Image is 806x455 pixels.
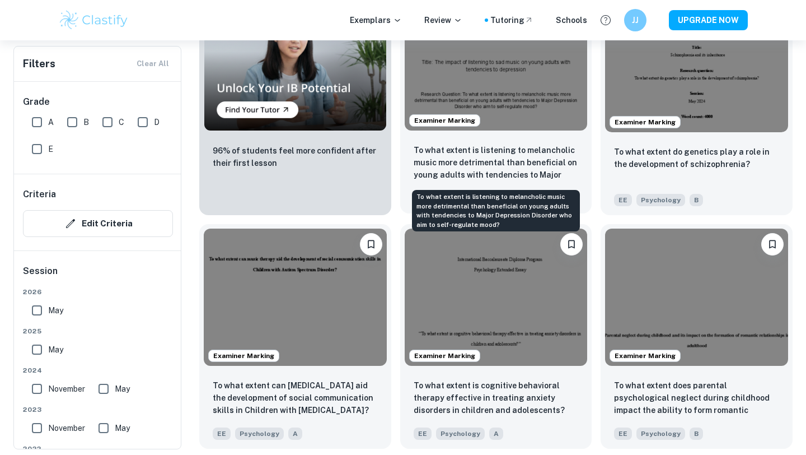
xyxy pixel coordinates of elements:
h6: Grade [23,95,173,109]
span: B [83,116,89,128]
span: Examiner Marking [410,351,480,361]
span: May [115,383,130,395]
p: To what extent is cognitive behavioral therapy effective in treating anxiety disorders in childre... [414,379,579,416]
span: EE [213,428,231,440]
span: 2025 [23,326,173,336]
img: Psychology EE example thumbnail: To what extent is cognitive behavioral t [405,229,588,366]
p: 96% of students feel more confident after their first lesson [213,145,378,169]
h6: Criteria [23,188,56,201]
button: Help and Feedback [596,11,615,30]
button: JJ [624,9,646,31]
span: Psychology [636,428,685,440]
button: UPGRADE NOW [669,10,748,30]
span: C [119,116,124,128]
span: November [48,422,85,434]
span: Examiner Marking [410,115,480,126]
span: A [48,116,54,128]
h6: Filters [23,56,55,72]
div: To what extent is listening to melancholic music more detrimental than beneficial on young adults... [412,190,580,231]
span: Psychology [636,194,685,206]
span: B [690,194,703,206]
span: Psychology [235,428,284,440]
p: To what extent can music therapy aid the development of social communication skills in Children w... [213,379,378,416]
p: Exemplars [350,14,402,26]
span: May [115,422,130,434]
h6: Session [23,264,173,287]
span: 2024 [23,365,173,375]
button: Bookmark [761,233,784,256]
img: Psychology EE example thumbnail: To what extent can music therapy aid the [204,229,387,366]
p: To what extent does parental psychological neglect during childhood impact the ability to form ro... [614,379,779,417]
span: EE [614,194,632,206]
span: May [48,304,63,317]
a: Schools [556,14,587,26]
img: Clastify logo [58,9,129,31]
p: To what extent do genetics play a role in the development of schizophrenia? [614,146,779,170]
h6: JJ [629,14,642,26]
span: 2023 [23,405,173,415]
a: Examiner MarkingBookmarkTo what extent can music therapy aid the development of social communicat... [199,224,391,449]
p: To what extent is listening to melancholic music more detrimental than beneficial on young adults... [414,144,579,182]
span: Examiner Marking [209,351,279,361]
span: Examiner Marking [610,117,680,127]
span: Psychology [436,428,485,440]
img: Psychology EE example thumbnail: To what extent does parental psychologi [605,229,788,366]
span: 2026 [23,287,173,297]
a: Examiner MarkingBookmark To what extent does parental psychological neglect during childhood impa... [601,224,793,449]
span: EE [414,428,432,440]
span: November [48,383,85,395]
p: Review [424,14,462,26]
span: A [288,428,302,440]
span: May [48,343,63,356]
button: Edit Criteria [23,210,173,237]
button: Bookmark [360,233,382,256]
button: Bookmark [560,233,583,256]
span: D [154,116,160,128]
span: Examiner Marking [610,351,680,361]
span: EE [614,428,632,440]
span: E [48,143,53,155]
span: B [690,428,703,440]
a: Tutoring [490,14,533,26]
span: A [489,428,503,440]
span: 2022 [23,444,173,454]
a: Examiner MarkingBookmarkTo what extent is cognitive behavioral therapy effective in treating anxi... [400,224,592,449]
